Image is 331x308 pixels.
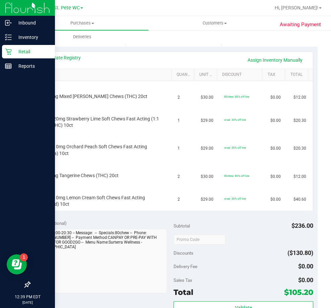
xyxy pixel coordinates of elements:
[199,72,214,78] a: Unit Price
[40,72,169,78] a: SKU
[174,247,193,259] span: Discounts
[3,294,52,300] p: 12:39 PM EDT
[149,20,280,26] span: Customers
[174,277,192,283] span: Sales Tax
[177,72,191,78] a: Quantity
[275,5,318,10] span: Hi, [PERSON_NAME]!
[298,276,313,284] span: $0.00
[20,253,28,261] iframe: Resource center unread badge
[41,54,81,61] a: View State Registry
[12,62,52,70] p: Reports
[42,144,160,156] span: WNA 10mg Orchard Peach Soft Chews Fast Acting (Sativa) 10ct
[174,235,225,245] input: Promo Code
[42,116,160,129] span: WNA 20mg Strawberry Lime Soft Chews Fast Acting (1:1 CBD:THC) 10ct
[224,118,246,121] span: srsat: 30% off line
[54,5,80,11] span: St. Pete WC
[293,94,306,101] span: $12.00
[270,94,281,101] span: $0.00
[270,117,281,124] span: $0.00
[42,172,119,179] span: HT 5mg Tangerine Chews (THC) 20ct
[16,16,148,30] a: Purchases
[291,222,313,229] span: $236.00
[7,254,27,274] iframe: Resource center
[270,145,281,152] span: $0.00
[5,19,12,26] inline-svg: Inbound
[201,117,213,124] span: $29.00
[280,21,321,29] span: Awaiting Payment
[293,117,306,124] span: $20.30
[224,197,246,200] span: srsat: 30% off line
[5,34,12,41] inline-svg: Inventory
[174,288,193,297] span: Total
[16,30,148,44] a: Deliveries
[178,145,180,152] span: 1
[268,72,282,78] a: Tax
[174,223,190,228] span: Subtotal
[290,72,305,78] a: Total
[5,48,12,55] inline-svg: Retail
[224,174,249,177] span: 80chew: 80% off line
[201,145,213,152] span: $29.00
[298,263,313,270] span: $0.00
[293,173,306,180] span: $12.00
[201,196,213,203] span: $29.00
[224,95,249,98] span: 80chew: 80% off line
[178,117,180,124] span: 1
[16,20,148,26] span: Purchases
[243,54,307,66] a: Assign Inventory Manually
[42,195,160,207] span: WNA 10mg Lemon Cream Soft Chews Fast Acting (Hybrid) 10ct
[201,94,213,101] span: $30.00
[284,288,313,297] span: $105.20
[12,19,52,27] p: Inbound
[178,196,180,203] span: 2
[3,300,52,305] p: [DATE]
[12,33,52,41] p: Inventory
[12,48,52,56] p: Retail
[178,94,180,101] span: 2
[178,173,180,180] span: 2
[224,146,246,149] span: srsat: 30% off line
[270,173,281,180] span: $0.00
[293,145,306,152] span: $20.30
[174,264,197,269] span: Delivery Fee
[293,196,306,203] span: $40.60
[270,196,281,203] span: $0.00
[222,72,260,78] a: Discount
[148,16,281,30] a: Customers
[42,93,147,100] span: HT 5mg Mixed [PERSON_NAME] Chews (THC) 20ct
[64,34,101,40] span: Deliveries
[201,173,213,180] span: $30.00
[287,249,313,256] span: ($130.80)
[5,63,12,69] inline-svg: Reports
